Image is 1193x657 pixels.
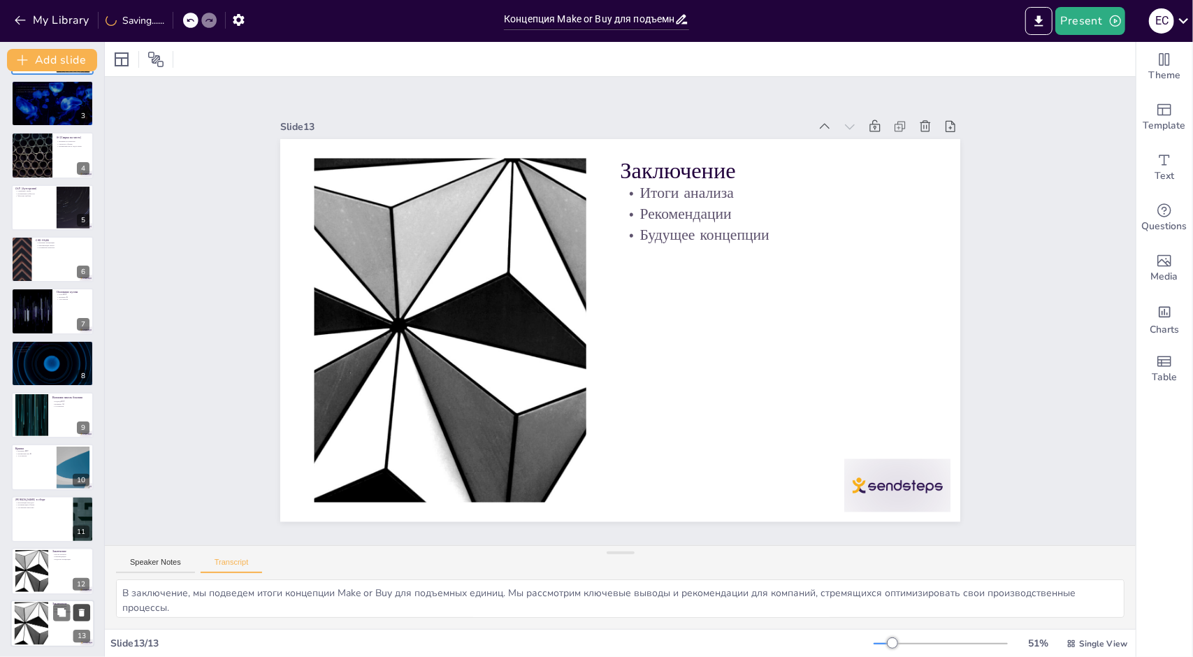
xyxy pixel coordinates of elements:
[1136,193,1192,243] div: Get real-time input from your audience
[77,370,89,382] div: 8
[11,185,94,231] div: https://cdn.sendsteps.com/images/logo/sendsteps_logo_white.pnghttps://cdn.sendsteps.com/images/lo...
[15,446,52,450] p: Крыша
[15,345,89,348] p: Процессы BOP
[1155,168,1174,184] span: Text
[15,449,52,452] p: Влияние BOP
[52,610,90,613] p: Будущее концепции
[15,452,52,454] p: Преимущества IH
[11,496,94,542] div: 11
[10,600,94,647] div: https://cdn.sendsteps.com/images/logo/sendsteps_logo_white.pnghttps://cdn.sendsteps.com/images/lo...
[52,607,90,610] p: Рекомендации
[11,548,94,594] div: 12
[52,550,89,554] p: Заключение
[52,602,90,606] p: Заключение
[1022,637,1055,650] div: 51 %
[1025,7,1053,35] button: Export to PowerPoint
[73,630,90,642] div: 13
[77,318,89,331] div: 7
[15,348,89,351] p: Применение IH
[15,507,69,510] p: Улучшение качества
[52,396,89,400] p: Внешняя панель боковин
[1136,294,1192,344] div: Add charts and graphs
[52,558,89,561] p: Будущее концепции
[52,556,89,558] p: Рекомендации
[77,214,89,226] div: 5
[57,136,89,140] p: IH (Сварка на месте)
[15,189,52,192] p: Снижение затрат
[11,392,94,438] div: 9
[57,290,89,294] p: Основание кузова
[73,578,89,591] div: 12
[11,132,94,178] div: https://cdn.sendsteps.com/images/logo/sendsteps_logo_white.pnghttps://cdn.sendsteps.com/images/lo...
[116,579,1125,618] textarea: В заключение, мы подведем итоги концепции Make or Buy для подъемных единиц. Мы рассмотрим ключевы...
[15,88,89,91] p: Недостатки внутреннего производства
[11,340,94,387] div: https://cdn.sendsteps.com/images/logo/sendsteps_logo_white.pnghttps://cdn.sendsteps.com/images/lo...
[52,400,89,403] p: Подход BOP
[15,186,52,190] p: OUT (Аутсорсинг)
[73,474,89,486] div: 10
[15,501,69,504] p: Интеграция методов
[640,229,938,343] p: Будущее концепции
[10,9,95,31] button: My Library
[1152,370,1177,385] span: Table
[15,194,52,197] p: Факторы выбора
[201,558,263,573] button: Transcript
[653,189,951,303] p: Итоги анализа
[15,85,89,88] p: Преимущества внутреннего производства
[647,208,945,323] p: Рекомендации
[1149,7,1174,35] button: Е С
[36,244,89,247] p: Оптимизация затрат
[15,192,52,195] p: Повышение гибкости
[147,51,164,68] span: Position
[116,558,195,573] button: Speaker Notes
[1136,42,1192,92] div: Change the overall theme
[36,241,89,244] p: Значение концепции
[1136,143,1192,193] div: Add text boxes
[77,162,89,175] div: 4
[1142,219,1187,234] span: Questions
[11,288,94,334] div: https://cdn.sendsteps.com/images/logo/sendsteps_logo_white.pnghttps://cdn.sendsteps.com/images/lo...
[1148,68,1180,83] span: Theme
[352,24,859,201] div: Slide 13
[57,145,89,148] p: Преимущества и недостатки
[52,554,89,556] p: Итоги анализа
[36,247,89,250] p: Улучшение качества
[504,9,674,29] input: Insert title
[1136,243,1192,294] div: Add images, graphics, shapes or video
[15,82,89,87] p: BOP (Собственное производство)
[73,526,89,538] div: 11
[658,163,959,288] p: Заключение
[36,238,89,243] p: CKD H5/A5
[1136,92,1192,143] div: Add ready made slides
[52,403,89,405] p: Влияние IH
[1151,269,1178,284] span: Media
[57,143,89,145] p: Скорость сборки
[77,421,89,434] div: 9
[15,504,69,507] p: Оптимизация сборки
[57,296,89,298] p: Влияние IH
[1136,344,1192,394] div: Add a table
[1149,8,1174,34] div: Е С
[73,604,90,621] button: Delete Slide
[15,454,52,457] p: Аутсорсинг
[1150,322,1179,338] span: Charts
[57,298,89,301] p: Аутсорсинг
[1079,638,1127,649] span: Single View
[11,444,94,490] div: 10
[77,110,89,122] div: 3
[57,140,89,143] p: Влияние на качество
[52,405,89,408] p: Аутсорсинг
[15,91,89,94] p: Влияние на эффективность
[1055,7,1125,35] button: Present
[11,236,94,282] div: https://cdn.sendsteps.com/images/logo/sendsteps_logo_white.pnghttps://cdn.sendsteps.com/images/lo...
[53,604,70,621] button: Duplicate Slide
[1143,118,1186,133] span: Template
[52,605,90,607] p: Итоги анализа
[110,637,874,650] div: Slide 13 / 13
[7,49,97,71] button: Add slide
[106,14,164,27] div: Saving......
[15,350,89,353] p: Оценка OUT
[11,80,94,127] div: https://cdn.sendsteps.com/images/logo/sendsteps_logo_white.pnghttps://cdn.sendsteps.com/images/lo...
[15,342,89,346] p: Внутренняя панель боковин
[77,266,89,278] div: 6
